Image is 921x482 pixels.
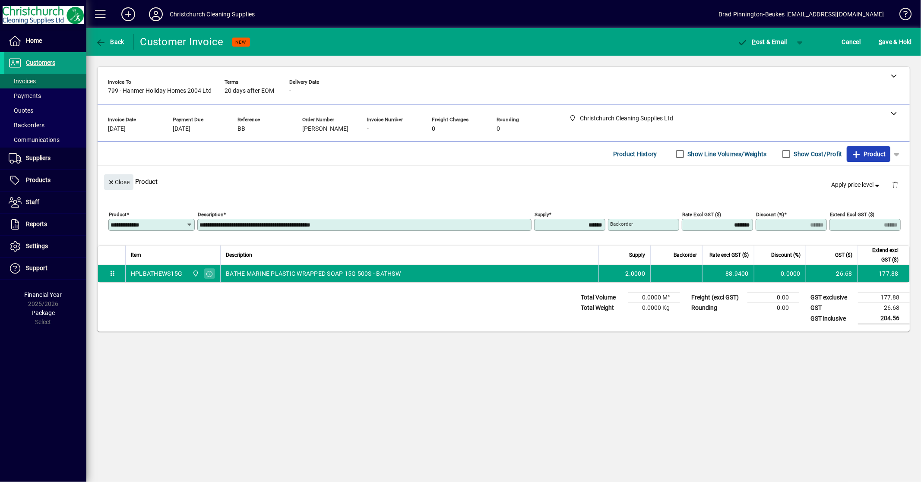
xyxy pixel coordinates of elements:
td: GST exclusive [806,293,858,303]
span: 0 [497,126,500,132]
td: 26.68 [858,303,910,313]
td: GST inclusive [806,313,858,324]
a: Backorders [4,118,86,132]
td: 0.0000 M³ [628,293,680,303]
div: 88.9400 [708,269,749,278]
div: Christchurch Cleaning Supplies [170,7,255,21]
a: Suppliers [4,148,86,169]
app-page-header-button: Delete [885,181,905,189]
span: Apply price level [832,180,882,189]
span: BATHE MARINE PLASTIC WRAPPED SOAP 15G 500S - BATHSW [226,269,401,278]
div: HPLBATHEWS15G [131,269,182,278]
span: Backorders [9,122,44,129]
a: Settings [4,236,86,257]
span: [DATE] [173,126,190,132]
span: Extend excl GST ($) [863,246,899,265]
span: Rate excl GST ($) [709,250,749,260]
td: 0.00 [747,303,799,313]
button: Delete [885,174,905,195]
span: Discount (%) [771,250,801,260]
span: Settings [26,243,48,249]
span: Item [131,250,141,260]
span: Payments [9,92,41,99]
a: Support [4,258,86,279]
span: Support [26,265,47,271]
td: Total Volume [576,293,628,303]
span: Quotes [9,107,33,114]
span: Product History [613,147,657,161]
td: Rounding [687,303,747,313]
button: Cancel [840,34,863,50]
mat-label: Extend excl GST ($) [830,211,874,217]
span: Financial Year [25,291,62,298]
td: 177.88 [858,265,909,282]
mat-label: Description [198,211,223,217]
a: Communications [4,132,86,147]
span: 2.0000 [626,269,646,278]
span: - [367,126,369,132]
span: S [879,38,882,45]
a: Reports [4,214,86,235]
td: 204.56 [858,313,910,324]
span: ave & Hold [879,35,912,49]
span: Home [26,37,42,44]
td: GST [806,303,858,313]
a: Knowledge Base [893,2,910,30]
span: BB [237,126,245,132]
span: Products [26,176,51,183]
td: 0.00 [747,293,799,303]
a: Invoices [4,74,86,88]
span: Staff [26,198,39,205]
span: Product [851,147,886,161]
button: Post & Email [733,34,791,50]
span: - [289,88,291,95]
td: 26.68 [806,265,858,282]
td: 0.0000 [754,265,806,282]
span: NEW [236,39,247,45]
div: Brad Pinnington-Beukes [EMAIL_ADDRESS][DOMAIN_NAME] [718,7,884,21]
mat-label: Rate excl GST ($) [682,211,721,217]
a: Home [4,30,86,52]
app-page-header-button: Back [86,34,134,50]
mat-label: Product [109,211,127,217]
span: ost & Email [737,38,787,45]
div: Product [98,166,910,197]
label: Show Cost/Profit [792,150,842,158]
a: Products [4,170,86,191]
td: 177.88 [858,293,910,303]
span: Supply [629,250,645,260]
span: Back [95,38,124,45]
a: Staff [4,192,86,213]
button: Add [114,6,142,22]
span: Christchurch Cleaning Supplies Ltd [190,269,200,278]
button: Back [93,34,127,50]
mat-label: Supply [535,211,549,217]
span: GST ($) [835,250,852,260]
span: Description [226,250,252,260]
button: Save & Hold [877,34,914,50]
span: Package [32,309,55,316]
span: 20 days after EOM [225,88,274,95]
span: 0 [432,126,435,132]
a: Quotes [4,103,86,118]
td: Freight (excl GST) [687,293,747,303]
button: Product [847,146,890,162]
span: P [752,38,756,45]
span: Customers [26,59,55,66]
td: 0.0000 Kg [628,303,680,313]
button: Profile [142,6,170,22]
span: 799 - Hanmer Holiday Homes 2004 Ltd [108,88,212,95]
app-page-header-button: Close [102,178,136,186]
span: Suppliers [26,154,51,161]
span: Cancel [842,35,861,49]
label: Show Line Volumes/Weights [686,150,767,158]
span: [PERSON_NAME] [302,126,348,132]
span: Reports [26,221,47,227]
mat-label: Backorder [610,221,633,227]
span: Close [108,175,130,189]
span: Communications [9,136,60,143]
button: Product History [610,146,661,162]
td: Total Weight [576,303,628,313]
div: Customer Invoice [140,35,224,49]
a: Payments [4,88,86,103]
